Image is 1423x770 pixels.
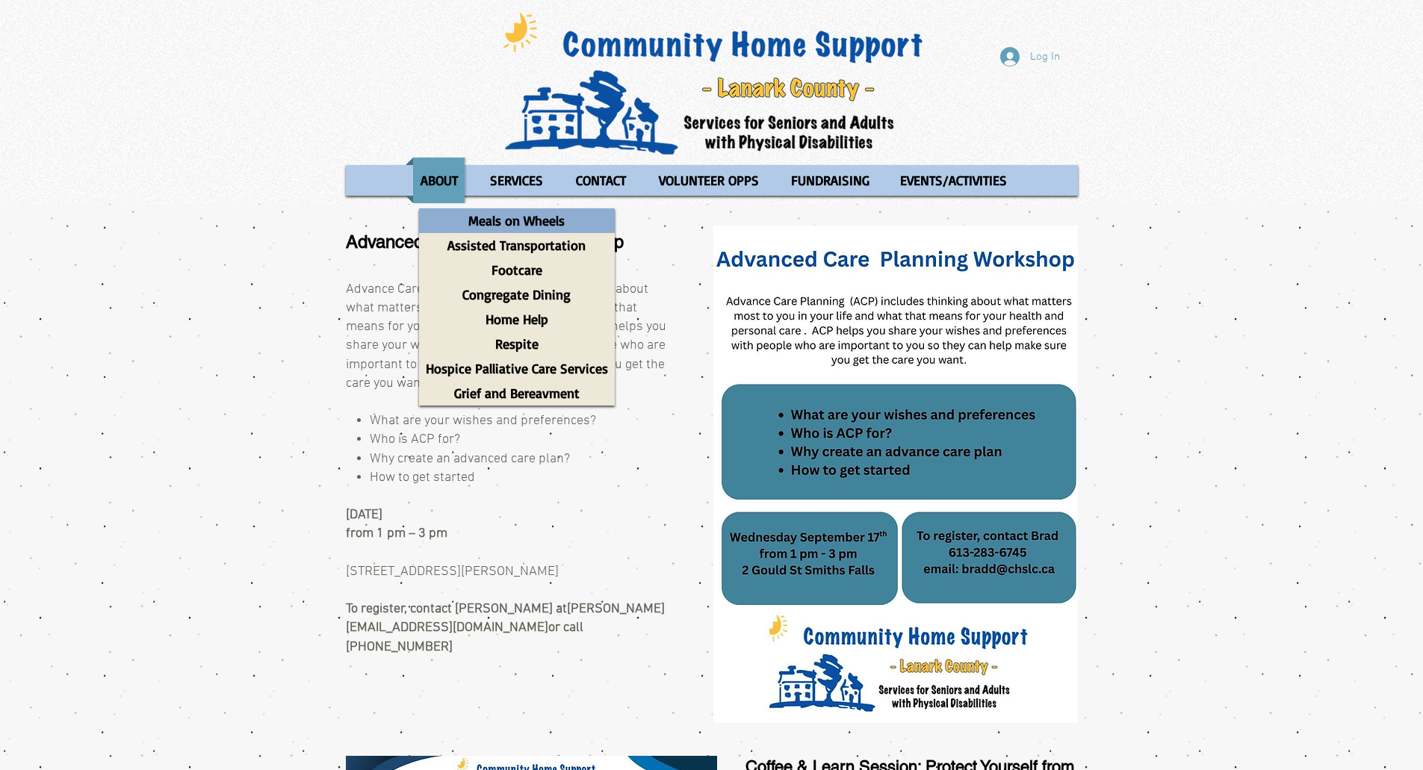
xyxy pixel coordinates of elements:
[346,601,665,654] span: To register, contact [PERSON_NAME] at or call [PHONE_NUMBER]
[370,413,596,429] span: What are your wishes and preferences?
[419,208,615,233] a: Meals on Wheels
[419,307,615,332] a: Home Help
[370,470,475,485] span: How to get started ​
[1025,49,1065,65] span: Log In
[990,43,1070,71] button: Log In
[441,233,592,258] p: Assisted Transportation
[777,158,882,203] a: FUNDRAISING
[346,564,559,580] span: [STREET_ADDRESS][PERSON_NAME]
[370,451,570,467] span: Why create an advanced care plan?
[485,258,549,282] p: Footcare
[893,158,1014,203] p: EVENTS/ACTIVITIES
[419,356,615,381] a: Hospice Palliative Care Services
[456,282,577,307] p: Congregate Dining
[346,282,666,391] span: Advance Care Planning (ACP) includes thinking about what matters most to you in your life and wha...
[462,208,571,233] p: Meals on Wheels
[713,226,1078,723] img: Advanced-Care-Planning-seminar.png
[419,233,615,258] a: Assisted Transportation
[569,158,633,203] p: CONTACT
[447,381,586,406] p: Grief and Bereavment
[479,307,555,332] p: Home Help
[346,232,624,252] span: Advanced Care Planning Workshop
[784,158,876,203] p: FUNDRAISING
[483,158,550,203] p: SERVICES
[489,332,545,356] p: Respite
[652,158,766,203] p: VOLUNTEER OPPS
[419,258,615,282] a: Footcare
[476,158,557,203] a: SERVICES
[419,381,615,406] a: Grief and Bereavment
[346,158,1078,203] nav: Site
[419,332,615,356] a: Respite
[414,158,465,203] p: ABOUT
[886,158,1021,203] a: EVENTS/ACTIVITIES
[346,507,447,541] span: [DATE] from 1 pm – 3 pm
[645,158,773,203] a: VOLUNTEER OPPS
[406,158,472,203] a: ABOUT
[419,282,615,307] a: Congregate Dining
[370,432,460,447] span: Who is ACP for?
[561,158,641,203] a: CONTACT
